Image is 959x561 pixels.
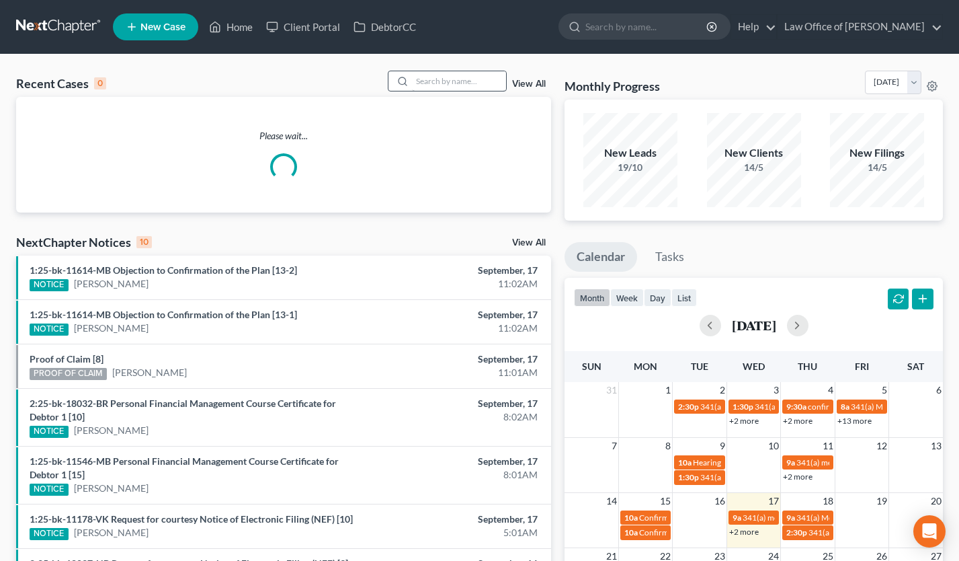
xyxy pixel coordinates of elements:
[796,513,927,523] span: 341(a) Meeting for [PERSON_NAME]
[732,318,776,332] h2: [DATE]
[112,366,187,379] a: [PERSON_NAME]
[610,289,644,307] button: week
[733,513,741,523] span: 9a
[624,513,638,523] span: 10a
[678,472,699,482] span: 1:30p
[830,161,924,174] div: 14/5
[729,416,759,426] a: +2 more
[30,484,69,496] div: NOTICE
[610,438,618,454] span: 7
[783,472,812,482] a: +2 more
[929,438,943,454] span: 13
[30,455,339,480] a: 1:25-bk-11546-MB Personal Financial Management Course Certificate for Debtor 1 [15]
[583,161,677,174] div: 19/10
[512,79,546,89] a: View All
[907,361,924,372] span: Sat
[821,493,835,509] span: 18
[875,438,888,454] span: 12
[743,361,765,372] span: Wed
[786,457,795,467] span: 9a
[202,15,259,39] a: Home
[644,289,671,307] button: day
[74,277,149,291] a: [PERSON_NAME]
[700,472,831,482] span: 341(a) Meeting for [PERSON_NAME]
[767,493,780,509] span: 17
[377,410,538,424] div: 8:02AM
[377,397,538,410] div: September, 17
[837,416,872,426] a: +13 more
[377,366,538,379] div: 11:01AM
[16,75,106,91] div: Recent Cases
[786,513,795,523] span: 9a
[140,22,185,32] span: New Case
[377,455,538,468] div: September, 17
[605,382,618,398] span: 31
[30,368,107,380] div: PROOF OF CLAIM
[664,438,672,454] span: 8
[412,71,506,91] input: Search by name...
[678,457,692,467] span: 10a
[377,513,538,526] div: September, 17
[707,145,801,161] div: New Clients
[798,361,817,372] span: Thu
[583,145,677,161] div: New Leads
[772,382,780,398] span: 3
[30,309,297,320] a: 1:25-bk-11614-MB Objection to Confirmation of the Plan [13-1]
[731,15,776,39] a: Help
[707,161,801,174] div: 14/5
[639,527,792,537] span: Confirmation hearing for [PERSON_NAME]
[880,382,888,398] span: 5
[74,482,149,495] a: [PERSON_NAME]
[512,238,546,248] a: View All
[841,402,849,412] span: 8a
[347,15,423,39] a: DebtorCC
[74,526,149,539] a: [PERSON_NAME]
[639,513,792,523] span: Confirmation hearing for [PERSON_NAME]
[783,416,812,426] a: +2 more
[786,527,807,537] span: 2:30p
[16,129,551,143] p: Please wait...
[30,264,297,276] a: 1:25-bk-11614-MB Objection to Confirmation of the Plan [13-2]
[30,426,69,438] div: NOTICE
[30,398,336,422] a: 2:25-bk-18032-BR Personal Financial Management Course Certificate for Debtor 1 [10]
[827,382,835,398] span: 4
[875,493,888,509] span: 19
[935,382,943,398] span: 6
[718,438,726,454] span: 9
[16,234,152,250] div: NextChapter Notices
[830,145,924,161] div: New Filings
[767,438,780,454] span: 10
[913,515,946,548] div: Open Intercom Messenger
[664,382,672,398] span: 1
[659,493,672,509] span: 15
[796,457,926,467] span: 341(a) meeting for [PERSON_NAME]
[30,513,353,525] a: 1:25-bk-11178-VK Request for courtesy Notice of Electronic Filing (NEF) [10]
[778,15,942,39] a: Law Office of [PERSON_NAME]
[377,308,538,322] div: September, 17
[30,353,103,365] a: Proof of Claim [8]
[136,236,152,248] div: 10
[755,402,884,412] span: 341(a) meeting for [PERSON_NAME]
[30,528,69,540] div: NOTICE
[634,361,657,372] span: Mon
[743,513,872,523] span: 341(a) meeting for [PERSON_NAME]
[377,468,538,482] div: 8:01AM
[729,527,759,537] a: +2 more
[377,526,538,539] div: 5:01AM
[259,15,347,39] a: Client Portal
[671,289,697,307] button: list
[821,438,835,454] span: 11
[74,424,149,437] a: [PERSON_NAME]
[605,493,618,509] span: 14
[377,277,538,291] div: 11:02AM
[691,361,708,372] span: Tue
[624,527,638,537] span: 10a
[718,382,726,398] span: 2
[700,402,830,412] span: 341(a) meeting for [PERSON_NAME]
[30,324,69,336] div: NOTICE
[929,493,943,509] span: 20
[30,279,69,291] div: NOTICE
[713,493,726,509] span: 16
[733,402,753,412] span: 1:30p
[377,322,538,335] div: 11:02AM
